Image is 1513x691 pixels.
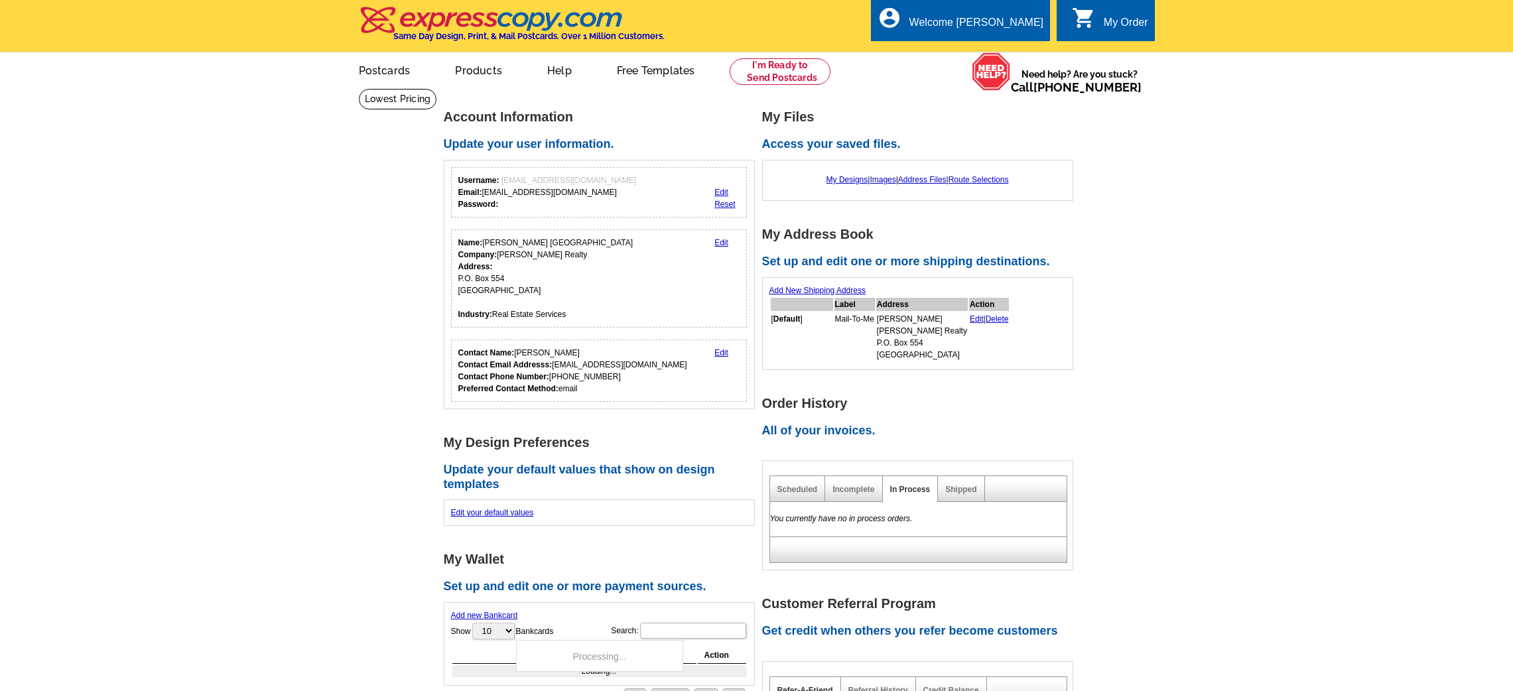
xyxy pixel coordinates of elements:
div: Who should we contact regarding order issues? [451,340,748,402]
a: Edit [714,188,728,197]
td: | [969,312,1010,361]
strong: Contact Phone Number: [458,372,549,381]
a: Postcards [338,54,432,85]
strong: Company: [458,250,497,259]
td: [PERSON_NAME] [PERSON_NAME] Realty P.O. Box 554 [GEOGRAPHIC_DATA] [876,312,968,361]
a: Products [434,54,523,85]
strong: Username: [458,176,499,185]
a: Free Templates [596,54,716,85]
h1: My Design Preferences [444,436,762,450]
em: You currently have no in process orders. [770,514,913,523]
strong: Name: [458,238,483,247]
h2: Get credit when others you refer become customers [762,624,1081,639]
span: Need help? Are you stuck? [1011,68,1148,94]
a: Incomplete [832,485,874,494]
th: Label [834,298,875,311]
strong: Industry: [458,310,492,319]
td: Mail-To-Me [834,312,875,361]
div: Your personal details. [451,229,748,328]
a: Scheduled [777,485,818,494]
h2: All of your invoices. [762,424,1081,438]
h1: My Address Book [762,227,1081,241]
th: Action [698,647,746,664]
a: Add new Bankcard [451,611,518,620]
h2: Update your user information. [444,137,762,152]
a: Edit [970,314,984,324]
a: shopping_cart My Order [1072,15,1148,31]
i: account_circle [878,6,901,30]
a: Edit [714,238,728,247]
a: Edit [714,348,728,357]
div: Processing... [516,640,683,672]
a: [PHONE_NUMBER] [1033,80,1142,94]
div: My Order [1104,17,1148,35]
strong: Preferred Contact Method: [458,384,559,393]
a: Edit your default values [451,508,534,517]
select: ShowBankcards [472,623,515,639]
strong: Password: [458,200,499,209]
div: Welcome [PERSON_NAME] [909,17,1043,35]
b: Default [773,314,801,324]
a: In Process [890,485,931,494]
a: My Designs [826,175,868,184]
span: [EMAIL_ADDRESS][DOMAIN_NAME] [501,176,636,185]
a: Shipped [945,485,976,494]
img: help [972,52,1011,91]
td: Loading... [452,665,746,677]
h1: Customer Referral Program [762,597,1081,611]
h1: My Files [762,110,1081,124]
strong: Contact Email Addresss: [458,360,553,369]
a: Route Selections [949,175,1009,184]
h2: Set up and edit one or more payment sources. [444,580,762,594]
div: [EMAIL_ADDRESS][DOMAIN_NAME] [458,174,637,210]
a: Add New Shipping Address [769,286,866,295]
div: | | | [769,167,1066,192]
h1: My Wallet [444,552,762,566]
strong: Email: [458,188,482,197]
a: Delete [986,314,1009,324]
div: [PERSON_NAME] [EMAIL_ADDRESS][DOMAIN_NAME] [PHONE_NUMBER] email [458,347,687,395]
i: shopping_cart [1072,6,1096,30]
a: Address Files [898,175,947,184]
h1: Account Information [444,110,762,124]
div: Your login information. [451,167,748,218]
a: Help [526,54,593,85]
th: Address [876,298,968,311]
th: Action [969,298,1010,311]
a: Reset [714,200,735,209]
h4: Same Day Design, Print, & Mail Postcards. Over 1 Million Customers. [393,31,665,41]
a: Same Day Design, Print, & Mail Postcards. Over 1 Million Customers. [359,16,665,41]
td: [ ] [771,312,833,361]
strong: Address: [458,262,493,271]
label: Search: [611,621,747,640]
h2: Update your default values that show on design templates [444,463,762,491]
h1: Order History [762,397,1081,410]
label: Show Bankcards [451,621,554,641]
h2: Set up and edit one or more shipping destinations. [762,255,1081,269]
a: Images [870,175,895,184]
strong: Contact Name: [458,348,515,357]
input: Search: [640,623,746,639]
span: Call [1011,80,1142,94]
div: [PERSON_NAME] [GEOGRAPHIC_DATA] [PERSON_NAME] Realty P.O. Box 554 [GEOGRAPHIC_DATA] Real Estate S... [458,237,633,320]
h2: Access your saved files. [762,137,1081,152]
